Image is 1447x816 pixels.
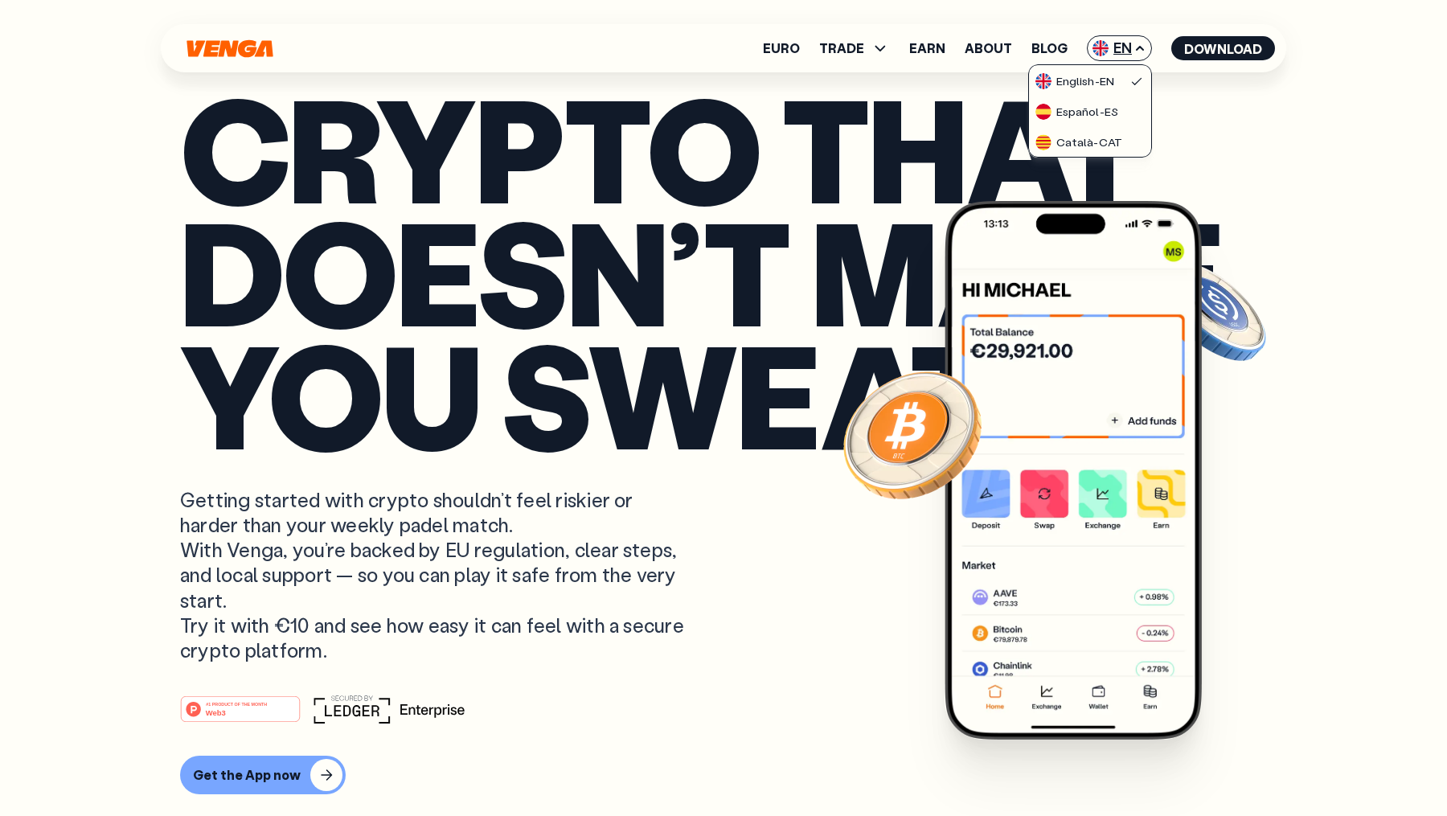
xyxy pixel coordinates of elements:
[1031,42,1068,55] a: Blog
[965,42,1012,55] a: About
[1035,134,1051,150] img: flag-cat
[185,39,275,58] svg: Home
[193,767,301,783] div: Get the App now
[840,362,985,506] img: Bitcoin
[180,705,301,726] a: #1 PRODUCT OF THE MONTHWeb3
[1029,96,1151,126] a: flag-esEspañol-ES
[180,756,346,794] button: Get the App now
[1035,104,1118,120] div: Español - ES
[180,86,1267,455] p: Crypto that doesn’t make you sweat
[1035,73,1051,89] img: flag-uk
[180,487,688,662] p: Getting started with crypto shouldn’t feel riskier or harder than your weekly padel match. With V...
[1035,104,1051,120] img: flag-es
[1029,126,1151,157] a: flag-catCatalà-CAT
[819,39,890,58] span: TRADE
[909,42,945,55] a: Earn
[1154,253,1269,369] img: USDC coin
[1092,40,1109,56] img: flag-uk
[945,201,1202,740] img: Venga app main
[1171,36,1275,60] button: Download
[180,756,1267,794] a: Get the App now
[206,702,267,707] tspan: #1 PRODUCT OF THE MONTH
[1035,73,1114,89] div: English - EN
[1087,35,1152,61] span: EN
[819,42,864,55] span: TRADE
[1035,134,1122,150] div: Català - CAT
[1029,65,1151,96] a: flag-ukEnglish-EN
[763,42,800,55] a: Euro
[206,708,226,717] tspan: Web3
